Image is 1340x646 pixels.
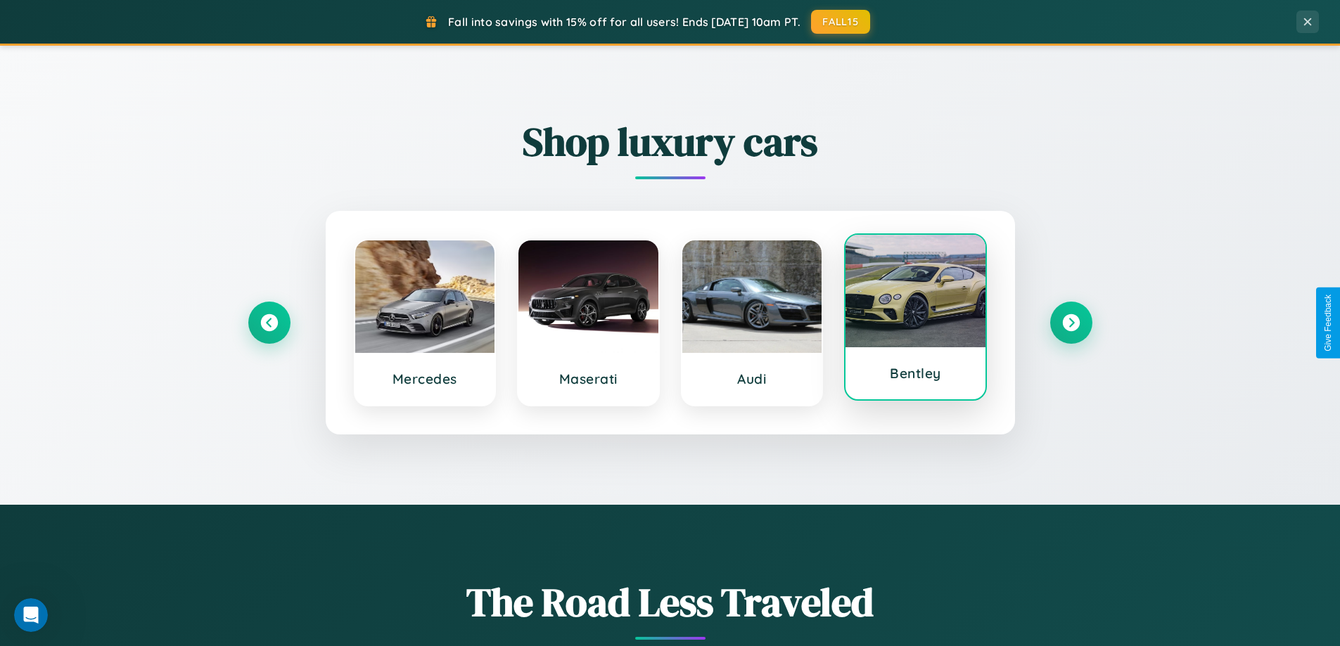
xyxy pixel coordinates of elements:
[14,598,48,632] iframe: Intercom live chat
[248,575,1092,629] h1: The Road Less Traveled
[369,370,481,387] h3: Mercedes
[860,365,971,382] h3: Bentley
[248,115,1092,169] h2: Shop luxury cars
[448,15,800,29] span: Fall into savings with 15% off for all users! Ends [DATE] 10am PT.
[1323,295,1333,351] div: Give Feedback
[532,370,644,387] h3: Maserati
[696,370,808,387] h3: Audi
[811,10,870,34] button: FALL15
